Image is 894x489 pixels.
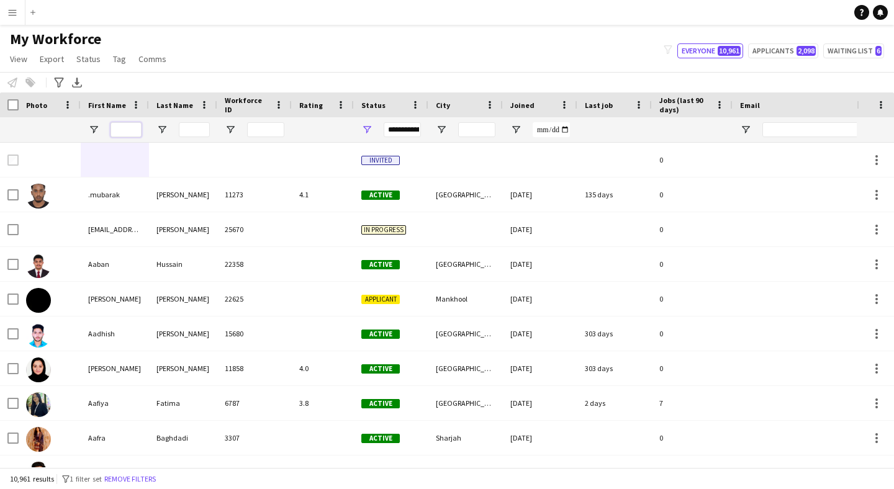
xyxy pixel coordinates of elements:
span: Jobs (last 90 days) [659,96,710,114]
div: [PERSON_NAME] [149,212,217,246]
a: Tag [108,51,131,67]
div: Aafra [81,421,149,455]
button: Open Filter Menu [225,124,236,135]
div: [DATE] [503,421,577,455]
span: Active [361,364,400,374]
div: [DATE] [503,351,577,385]
span: City [436,101,450,110]
div: [PERSON_NAME] [81,351,149,385]
img: Aaesha Saif [26,357,51,382]
input: Last Name Filter Input [179,122,210,137]
div: [DATE] [503,247,577,281]
input: Workforce ID Filter Input [247,122,284,137]
span: In progress [361,225,406,235]
img: Aahil Anwar [26,462,51,487]
div: 7 [652,386,733,420]
span: Active [361,434,400,443]
span: 2,098 [797,46,816,56]
div: 6787 [217,386,292,420]
div: 0 [652,247,733,281]
div: Aaban [81,247,149,281]
button: Waiting list6 [823,43,884,58]
button: Open Filter Menu [156,124,168,135]
img: Aafra Baghdadi [26,427,51,452]
img: Aabid Anas [26,288,51,313]
div: 11273 [217,177,292,212]
button: Everyone10,961 [677,43,743,58]
div: Hussain [149,247,217,281]
div: [GEOGRAPHIC_DATA] [428,351,503,385]
div: 25670 [217,212,292,246]
span: 6 [875,46,882,56]
a: Export [35,51,69,67]
div: Mankhool [428,282,503,316]
span: Last job [585,101,613,110]
span: Tag [113,53,126,65]
div: 303 days [577,351,652,385]
button: Open Filter Menu [436,124,447,135]
div: [DATE] [503,282,577,316]
div: [PERSON_NAME] [81,282,149,316]
div: 0 [652,143,733,177]
div: 0 [652,351,733,385]
input: First Name Filter Input [111,122,142,137]
app-action-btn: Export XLSX [70,75,84,90]
span: 1 filter set [70,474,102,483]
span: Active [361,399,400,408]
div: 303 days [577,316,652,351]
div: [GEOGRAPHIC_DATA] [428,386,503,420]
button: Open Filter Menu [510,124,521,135]
div: [DATE] [503,386,577,420]
div: [PERSON_NAME] [149,282,217,316]
div: .mubarak [81,177,149,212]
div: 0 [652,177,733,212]
div: Baghdadi [149,421,217,455]
span: Rating [299,101,323,110]
div: 0 [652,316,733,351]
button: Open Filter Menu [361,124,372,135]
input: Row Selection is disabled for this row (unchecked) [7,155,19,166]
div: Sharjah [428,421,503,455]
input: Joined Filter Input [533,122,570,137]
div: [GEOGRAPHIC_DATA] [428,316,503,351]
input: City Filter Input [458,122,495,137]
a: Status [71,51,106,67]
div: 3307 [217,421,292,455]
img: Aaban Hussain [26,253,51,278]
span: Export [40,53,64,65]
div: [PERSON_NAME] [149,316,217,351]
span: Active [361,330,400,339]
div: Aafiya [81,386,149,420]
span: Joined [510,101,535,110]
div: 135 days [577,177,652,212]
button: Applicants2,098 [748,43,818,58]
span: View [10,53,27,65]
div: 4.1 [292,177,354,212]
button: Remove filters [102,472,158,486]
div: 0 [652,212,733,246]
div: 11858 [217,351,292,385]
span: Comms [138,53,166,65]
span: First Name [88,101,126,110]
span: Status [361,101,386,110]
span: Applicant [361,295,400,304]
span: 10,961 [718,46,741,56]
div: 3.8 [292,386,354,420]
img: .mubarak Ali [26,184,51,209]
div: [PERSON_NAME] [149,177,217,212]
span: Email [740,101,760,110]
span: My Workforce [10,30,101,48]
img: Aadhish Sreejith [26,323,51,348]
button: Open Filter Menu [88,124,99,135]
span: Invited [361,156,400,165]
div: [DATE] [503,177,577,212]
a: View [5,51,32,67]
div: 15680 [217,316,292,351]
div: 0 [652,421,733,455]
div: [GEOGRAPHIC_DATA] [428,177,503,212]
div: 22625 [217,282,292,316]
div: [GEOGRAPHIC_DATA] [428,247,503,281]
span: Status [76,53,101,65]
div: [PERSON_NAME] [149,351,217,385]
div: 22358 [217,247,292,281]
